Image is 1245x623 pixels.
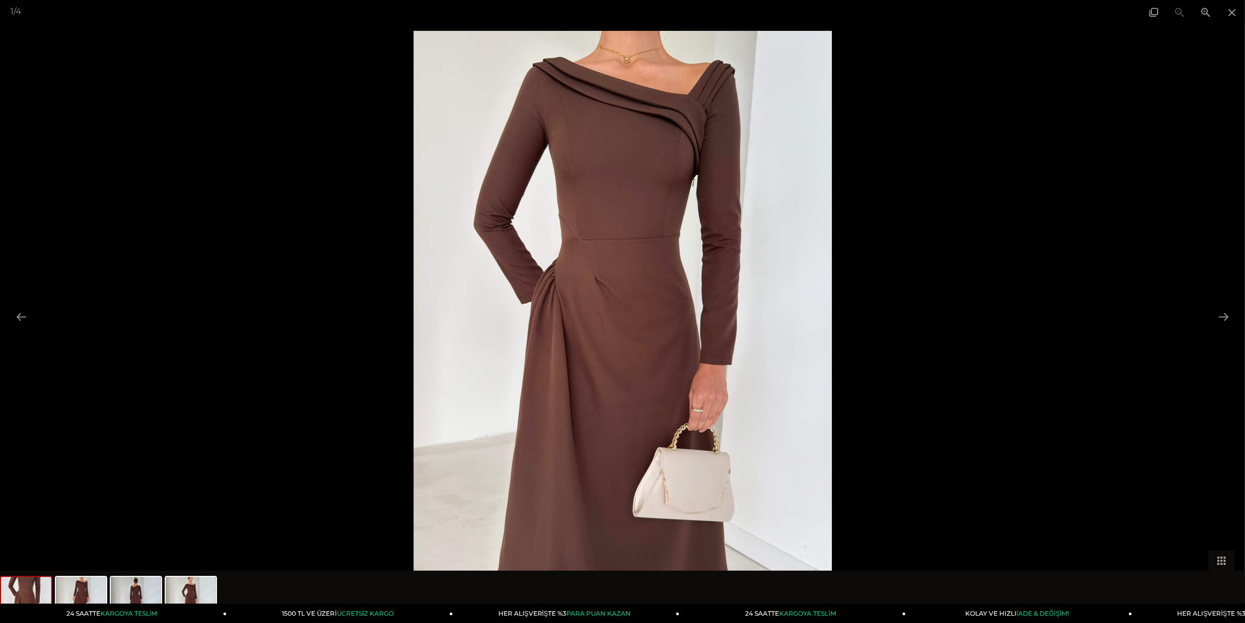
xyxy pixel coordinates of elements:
[414,31,832,588] img: keyli-elbise-26k087-0a-b76.jpg
[780,609,836,617] span: KARGOYA TESLİM
[679,604,906,623] a: 24 SAATTEKARGOYA TESLİM
[10,6,14,16] span: 1
[1016,609,1069,617] span: İADE & DEĞİŞİM!
[56,577,106,617] img: keyli-elbise-26k087-1a6-42.jpg
[100,609,157,617] span: KARGOYA TESLİM
[453,604,679,623] a: HER ALIŞVERİŞTE %3PARA PUAN KAZAN
[226,604,453,623] a: 1500 TL VE ÜZERİÜCRETSİZ KARGO
[1208,550,1235,571] button: Toggle thumbnails
[111,577,161,617] img: keyli-elbise-26k087-d65855.jpg
[166,577,216,617] img: keyli-elbise-26k087--4994-.jpg
[1,577,51,617] img: keyli-elbise-26k087-0a-b76.jpg
[16,6,21,16] span: 4
[1,604,227,623] a: 24 SAATTEKARGOYA TESLİM
[337,609,394,617] span: ÜCRETSİZ KARGO
[906,604,1132,623] a: KOLAY VE HIZLIİADE & DEĞİŞİM!
[566,609,631,617] span: PARA PUAN KAZAN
